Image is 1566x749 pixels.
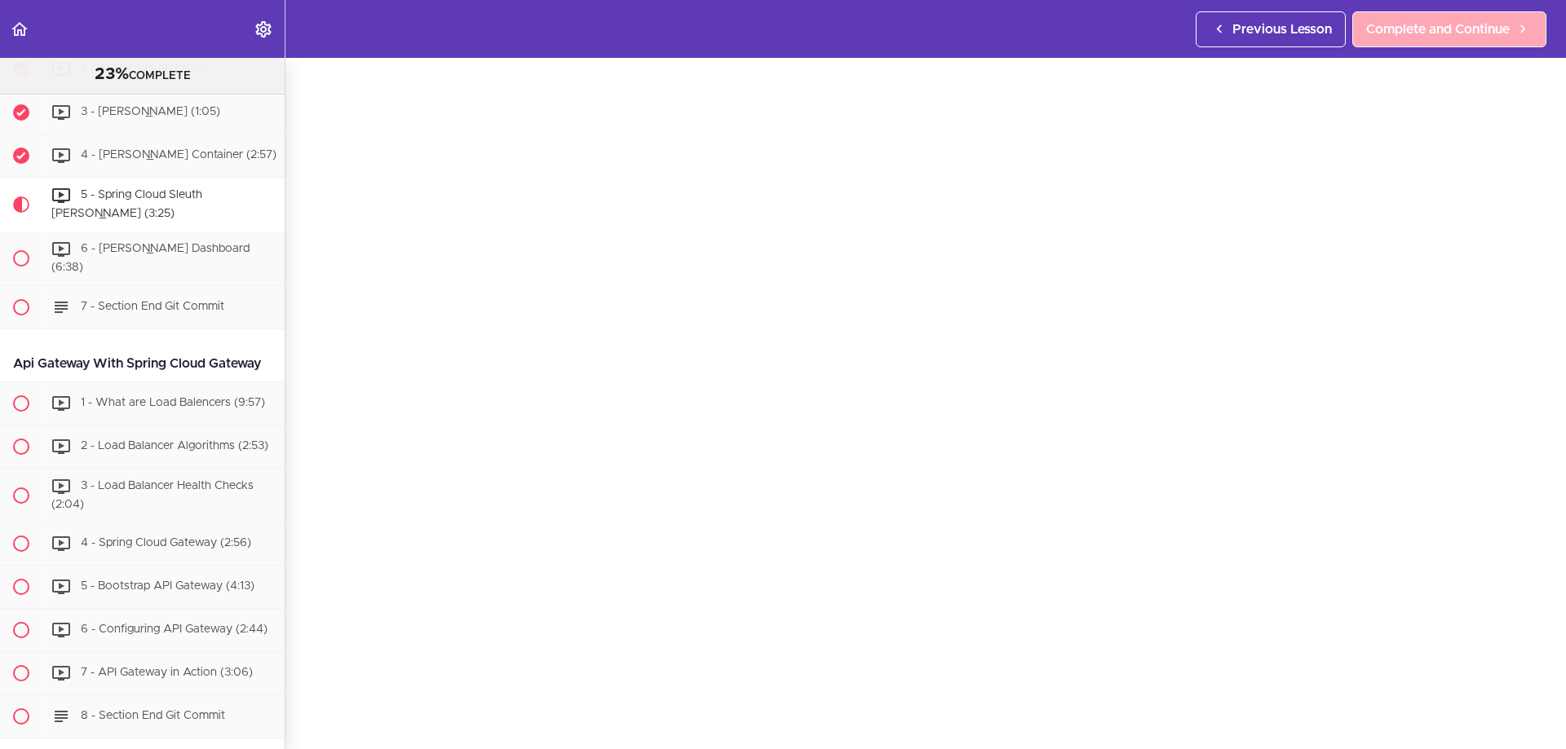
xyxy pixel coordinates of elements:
[51,243,250,273] span: 6 - [PERSON_NAME] Dashboard (6:38)
[81,301,224,312] span: 7 - Section End Git Commit
[1352,11,1546,47] a: Complete and Continue
[10,20,29,39] svg: Back to course curriculum
[81,667,253,679] span: 7 - API Gateway in Action (3:06)
[254,20,273,39] svg: Settings Menu
[81,538,251,549] span: 4 - Spring Cloud Gateway (2:56)
[51,480,254,510] span: 3 - Load Balancer Health Checks (2:04)
[95,66,129,82] span: 23%
[20,64,264,86] div: COMPLETE
[1232,20,1332,39] span: Previous Lesson
[81,581,254,593] span: 5 - Bootstrap API Gateway (4:13)
[318,50,1533,733] iframe: To enrich screen reader interactions, please activate Accessibility in Grammarly extension settings
[81,107,220,118] span: 3 - [PERSON_NAME] (1:05)
[81,397,265,408] span: 1 - What are Load Balencers (9:57)
[81,150,276,161] span: 4 - [PERSON_NAME] Container (2:57)
[81,440,268,452] span: 2 - Load Balancer Algorithms (2:53)
[1366,20,1510,39] span: Complete and Continue
[81,624,268,636] span: 6 - Configuring API Gateway (2:44)
[81,711,225,722] span: 8 - Section End Git Commit
[1196,11,1346,47] a: Previous Lesson
[51,190,202,220] span: 5 - Spring Cloud Sleuth [PERSON_NAME] (3:25)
